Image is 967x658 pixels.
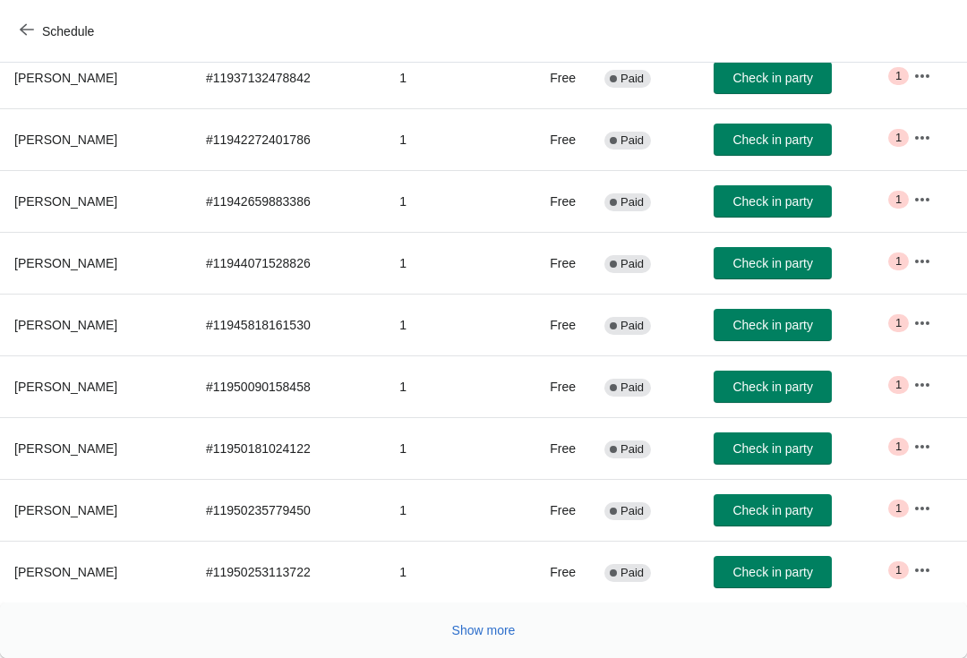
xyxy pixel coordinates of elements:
[192,541,385,602] td: # 11950253113722
[510,47,591,108] td: Free
[510,108,591,170] td: Free
[714,494,832,526] button: Check in party
[620,72,644,86] span: Paid
[510,355,591,417] td: Free
[895,563,902,577] span: 1
[445,614,523,646] button: Show more
[732,71,812,85] span: Check in party
[732,318,812,332] span: Check in party
[14,318,117,332] span: [PERSON_NAME]
[620,195,644,209] span: Paid
[895,131,902,145] span: 1
[14,503,117,517] span: [PERSON_NAME]
[620,504,644,518] span: Paid
[192,108,385,170] td: # 11942272401786
[714,62,832,94] button: Check in party
[732,256,812,270] span: Check in party
[192,47,385,108] td: # 11937132478842
[620,257,644,271] span: Paid
[510,294,591,355] td: Free
[732,380,812,394] span: Check in party
[14,380,117,394] span: [PERSON_NAME]
[895,501,902,516] span: 1
[385,108,509,170] td: 1
[732,132,812,147] span: Check in party
[385,417,509,479] td: 1
[714,371,832,403] button: Check in party
[385,47,509,108] td: 1
[192,479,385,541] td: # 11950235779450
[620,442,644,457] span: Paid
[895,440,902,454] span: 1
[620,380,644,395] span: Paid
[385,479,509,541] td: 1
[385,170,509,232] td: 1
[192,355,385,417] td: # 11950090158458
[895,316,902,330] span: 1
[42,24,94,38] span: Schedule
[895,378,902,392] span: 1
[192,170,385,232] td: # 11942659883386
[895,254,902,269] span: 1
[14,71,117,85] span: [PERSON_NAME]
[620,566,644,580] span: Paid
[895,192,902,207] span: 1
[192,294,385,355] td: # 11945818161530
[732,565,812,579] span: Check in party
[14,256,117,270] span: [PERSON_NAME]
[14,194,117,209] span: [PERSON_NAME]
[385,294,509,355] td: 1
[714,309,832,341] button: Check in party
[510,417,591,479] td: Free
[895,69,902,83] span: 1
[452,623,516,637] span: Show more
[714,247,832,279] button: Check in party
[192,417,385,479] td: # 11950181024122
[510,541,591,602] td: Free
[385,541,509,602] td: 1
[510,170,591,232] td: Free
[385,232,509,294] td: 1
[192,232,385,294] td: # 11944071528826
[620,319,644,333] span: Paid
[385,355,509,417] td: 1
[732,194,812,209] span: Check in party
[732,441,812,456] span: Check in party
[714,124,832,156] button: Check in party
[714,185,832,218] button: Check in party
[14,565,117,579] span: [PERSON_NAME]
[714,432,832,465] button: Check in party
[620,133,644,148] span: Paid
[14,132,117,147] span: [PERSON_NAME]
[732,503,812,517] span: Check in party
[510,232,591,294] td: Free
[510,479,591,541] td: Free
[714,556,832,588] button: Check in party
[9,15,108,47] button: Schedule
[14,441,117,456] span: [PERSON_NAME]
